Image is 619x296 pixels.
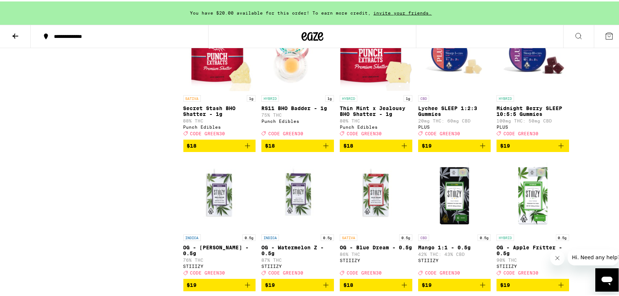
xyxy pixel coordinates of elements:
[340,250,412,255] p: 86% THC
[190,130,225,135] span: CODE GREEN30
[340,233,357,239] p: SATIVA
[371,9,435,14] span: invite your friends.
[418,17,491,90] img: PLUS - Lychee SLEEP 1:2:3 Gummies
[340,123,412,128] div: Punch Edibles
[497,277,569,290] button: Add to bag
[261,233,279,239] p: INDICA
[261,17,334,90] img: Punch Edibles - RS11 BHO Badder - 1g
[261,156,334,277] a: Open page for OG - Watermelon Z - 0.5g from STIIIZY
[242,233,256,239] p: 0.5g
[425,269,460,274] span: CODE GREEN30
[340,17,412,90] img: Punch Edibles - Thin Mint x Jealousy BHO Shatter - 1g
[340,94,357,100] p: HYBRID
[340,117,412,122] p: 80% THC
[340,104,412,116] p: Thin Mint x Jealousy BHO Shatter - 1g
[418,257,491,261] div: STIIIZY
[183,117,256,122] p: 88% THC
[425,130,460,135] span: CODE GREEN30
[261,156,334,229] img: STIIIZY - OG - Watermelon Z - 0.5g
[500,281,510,287] span: $19
[340,156,412,277] a: Open page for OG - Blue Dream - 0.5g from STIIIZY
[190,269,225,274] span: CODE GREEN30
[347,130,382,135] span: CODE GREEN30
[261,277,334,290] button: Add to bag
[183,94,201,100] p: SATIVA
[497,256,569,261] p: 90% THC
[265,281,275,287] span: $19
[183,277,256,290] button: Add to bag
[261,262,334,267] div: STIIIZY
[418,250,491,255] p: 42% THC: 43% CBD
[497,243,569,255] p: OG - Apple Fritter - 0.5g
[261,104,334,110] p: RS11 BHO Badder - 1g
[183,104,256,116] p: Secret Stash BHO Shatter - 1g
[497,117,569,122] p: 100mg THC: 50mg CBD
[418,17,491,138] a: Open page for Lychee SLEEP 1:2:3 Gummies from PLUS
[340,243,412,249] p: OG - Blue Dream - 0.5g
[340,156,412,229] img: STIIIZY - OG - Blue Dream - 0.5g
[497,156,569,229] img: STIIIZY - OG - Apple Fritter - 0.5g
[183,243,256,255] p: OG - [PERSON_NAME] - 0.5g
[268,130,303,135] span: CODE GREEN30
[183,262,256,267] div: STIIIZY
[497,104,569,116] p: Midnight Berry SLEEP 10:5:5 Gummies
[183,156,256,277] a: Open page for OG - King Louis XIII - 0.5g from STIIIZY
[261,243,334,255] p: OG - Watermelon Z - 0.5g
[261,94,279,100] p: HYBRID
[183,233,201,239] p: INDICA
[187,141,197,147] span: $18
[422,141,432,147] span: $19
[343,141,353,147] span: $18
[325,94,334,100] p: 1g
[261,117,334,122] div: Punch Edibles
[187,281,197,287] span: $19
[321,233,334,239] p: 0.5g
[343,281,353,287] span: $18
[497,123,569,128] div: PLUS
[261,17,334,138] a: Open page for RS11 BHO Badder - 1g from Punch Edibles
[347,269,382,274] span: CODE GREEN30
[265,141,275,147] span: $18
[418,138,491,151] button: Add to bag
[497,156,569,277] a: Open page for OG - Apple Fritter - 0.5g from STIIIZY
[261,256,334,261] p: 87% THC
[183,123,256,128] div: Punch Edibles
[478,233,491,239] p: 0.5g
[497,17,569,90] img: PLUS - Midnight Berry SLEEP 10:5:5 Gummies
[4,5,52,11] span: Hi. Need any help?
[418,104,491,116] p: Lychee SLEEP 1:2:3 Gummies
[247,94,256,100] p: 1g
[261,138,334,151] button: Add to bag
[550,249,565,264] iframe: Close message
[340,17,412,138] a: Open page for Thin Mint x Jealousy BHO Shatter - 1g from Punch Edibles
[183,17,256,90] img: Punch Edibles - Secret Stash BHO Shatter - 1g
[418,117,491,122] p: 20mg THC: 60mg CBD
[418,156,491,229] img: STIIIZY - Mango 1:1 - 0.5g
[418,243,491,249] p: Mango 1:1 - 0.5g
[503,269,538,274] span: CODE GREEN30
[183,17,256,138] a: Open page for Secret Stash BHO Shatter - 1g from Punch Edibles
[418,277,491,290] button: Add to bag
[503,130,538,135] span: CODE GREEN30
[183,256,256,261] p: 76% THC
[261,111,334,116] p: 75% THC
[595,267,619,290] iframe: Button to launch messaging window
[340,138,412,151] button: Add to bag
[418,94,429,100] p: CBD
[497,138,569,151] button: Add to bag
[404,94,412,100] p: 1g
[497,17,569,138] a: Open page for Midnight Berry SLEEP 10:5:5 Gummies from PLUS
[497,233,514,239] p: HYBRID
[418,233,429,239] p: CBD
[422,281,432,287] span: $19
[190,9,371,14] span: You have $20.00 available for this order! To earn more credit,
[183,156,256,229] img: STIIIZY - OG - King Louis XIII - 0.5g
[340,277,412,290] button: Add to bag
[500,141,510,147] span: $19
[183,138,256,151] button: Add to bag
[418,156,491,277] a: Open page for Mango 1:1 - 0.5g from STIIIZY
[568,248,619,264] iframe: Message from company
[340,257,412,261] div: STIIIZY
[556,233,569,239] p: 0.5g
[418,123,491,128] div: PLUS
